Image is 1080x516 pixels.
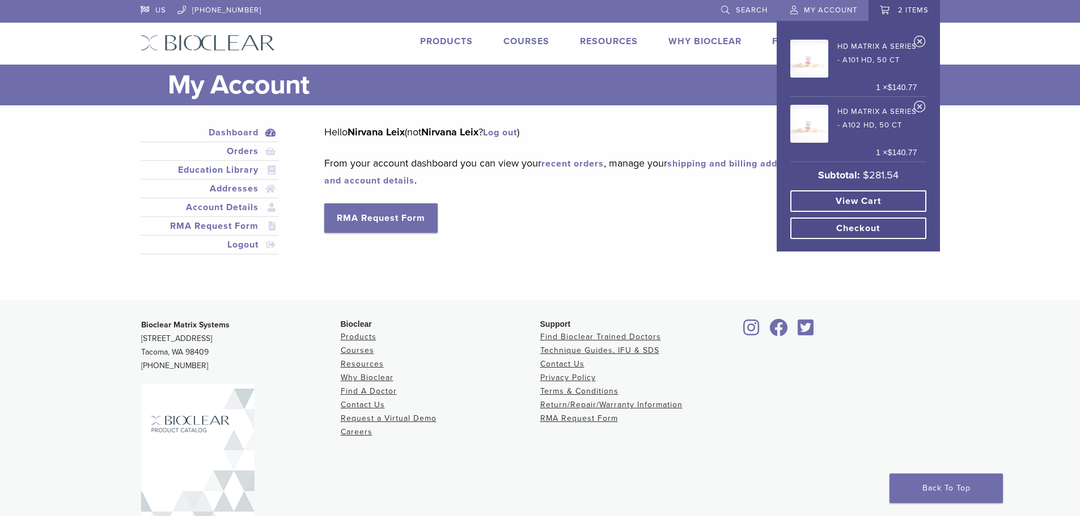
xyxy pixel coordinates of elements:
[794,326,818,337] a: Bioclear
[341,413,437,423] a: Request a Virtual Demo
[341,427,372,437] a: Careers
[143,182,277,195] a: Addresses
[804,6,857,15] span: My Account
[540,319,571,329] span: Support
[540,373,596,382] a: Privacy Policy
[668,36,742,47] a: Why Bioclear
[887,148,892,157] span: $
[914,35,926,52] a: Remove HD Matrix A Series - A101 HD, 50 ct from cart
[141,35,275,51] img: Bioclear
[766,326,792,337] a: Bioclear
[421,126,478,138] strong: Nirvana Leix
[898,6,929,15] span: 2 items
[736,6,768,15] span: Search
[790,36,917,78] a: HD Matrix A Series - A101 HD, 50 ct
[341,319,372,329] span: Bioclear
[772,36,848,47] a: Find A Doctor
[863,169,869,181] span: $
[348,126,405,138] strong: Nirvana Leix
[540,386,619,396] a: Terms & Conditions
[341,373,393,382] a: Why Bioclear
[540,359,585,369] a: Contact Us
[143,163,277,177] a: Education Library
[483,127,517,138] a: Log out
[324,155,922,189] p: From your account dashboard you can view your , manage your , and .
[143,201,277,214] a: Account Details
[790,190,926,212] a: View cart
[580,36,638,47] a: Resources
[341,346,374,355] a: Courses
[143,144,277,158] a: Orders
[541,158,604,169] a: recent orders
[890,474,1003,503] a: Back To Top
[143,126,277,139] a: Dashboard
[790,218,926,239] a: Checkout
[168,65,940,105] h1: My Account
[341,400,385,410] a: Contact Us
[420,36,473,47] a: Products
[863,169,899,181] bdi: 281.54
[790,101,917,143] a: HD Matrix A Series - A102 HD, 50 ct
[887,83,917,92] bdi: 140.77
[141,318,341,373] p: [STREET_ADDRESS] Tacoma, WA 98409 [PHONE_NUMBER]
[667,158,808,169] a: shipping and billing addresses
[143,219,277,233] a: RMA Request Form
[740,326,764,337] a: Bioclear
[324,203,438,233] a: RMA Request Form
[540,346,659,355] a: Technique Guides, IFU & SDS
[143,238,277,251] a: Logout
[876,147,917,159] span: 1 ×
[341,386,397,396] a: Find A Doctor
[540,413,618,423] a: RMA Request Form
[141,320,230,330] strong: Bioclear Matrix Systems
[790,105,828,143] img: HD Matrix A Series - A102 HD, 50 ct
[887,83,892,92] span: $
[887,148,917,157] bdi: 140.77
[876,82,917,94] span: 1 ×
[540,400,683,410] a: Return/Repair/Warranty Information
[341,332,376,342] a: Products
[141,123,279,268] nav: Account pages
[914,100,926,117] a: Remove HD Matrix A Series - A102 HD, 50 ct from cart
[341,359,384,369] a: Resources
[503,36,549,47] a: Courses
[324,123,922,140] p: Hello (not ? )
[790,40,828,78] img: HD Matrix A Series - A101 HD, 50 ct
[818,169,860,181] strong: Subtotal:
[540,332,661,342] a: Find Bioclear Trained Doctors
